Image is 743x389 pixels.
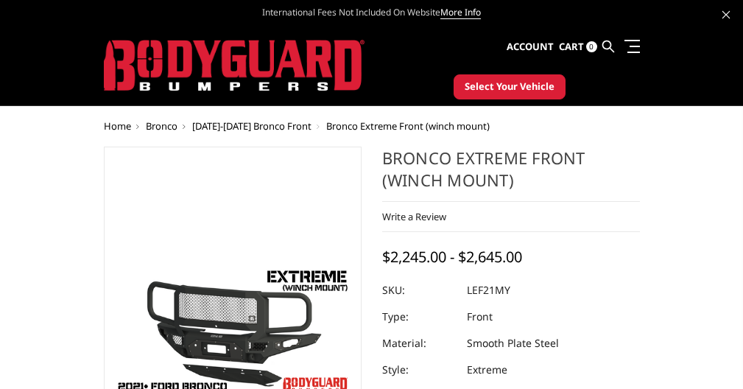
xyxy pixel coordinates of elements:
[454,74,566,99] button: Select Your Vehicle
[382,357,456,383] dt: Style:
[382,304,456,330] dt: Type:
[146,119,177,133] a: Bronco
[467,357,507,383] dd: Extreme
[382,247,522,267] span: $2,245.00 - $2,645.00
[104,40,365,91] img: BODYGUARD BUMPERS
[559,27,597,67] a: Cart 0
[507,27,554,67] a: Account
[559,40,584,53] span: Cart
[382,330,456,357] dt: Material:
[104,119,131,133] a: Home
[440,6,481,19] a: More Info
[507,40,554,53] span: Account
[382,147,640,202] h1: Bronco Extreme Front (winch mount)
[326,119,490,133] span: Bronco Extreme Front (winch mount)
[192,119,311,133] a: [DATE]-[DATE] Bronco Front
[467,277,510,304] dd: LEF21MY
[465,80,554,94] span: Select Your Vehicle
[382,210,446,223] a: Write a Review
[382,277,456,304] dt: SKU:
[467,304,493,330] dd: Front
[467,330,559,357] dd: Smooth Plate Steel
[586,41,597,52] span: 0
